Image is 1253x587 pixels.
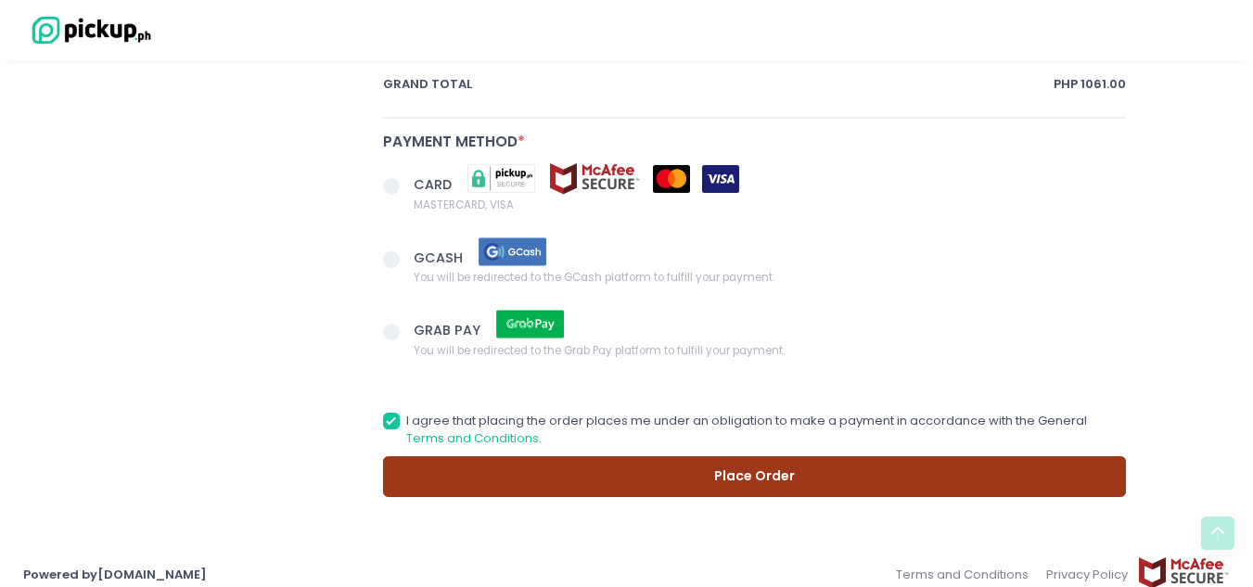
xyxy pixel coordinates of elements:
label: I agree that placing the order places me under an obligation to make a payment in accordance with... [383,412,1127,448]
div: Payment Method [383,131,1127,152]
span: You will be redirected to the Grab Pay platform to fulfill your payment. [414,340,785,359]
img: logo [23,14,153,46]
span: PHP 1061.00 [1054,75,1126,94]
span: GRAB PAY [414,321,484,339]
a: Powered by[DOMAIN_NAME] [23,566,207,583]
img: pickupsecure [455,162,548,195]
img: grab pay [484,308,577,340]
span: You will be redirected to the GCash platform to fulfill your payment. [414,268,774,287]
span: GCASH [414,248,467,266]
button: Place Order [383,456,1127,498]
span: MASTERCARD, VISA [414,195,739,213]
img: gcash [467,236,559,268]
img: mcafee-secure [548,162,641,195]
img: mastercard [653,165,690,193]
span: Grand total [383,75,1055,94]
span: CARD [414,175,455,194]
img: visa [702,165,739,193]
a: Terms and Conditions [406,429,539,447]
